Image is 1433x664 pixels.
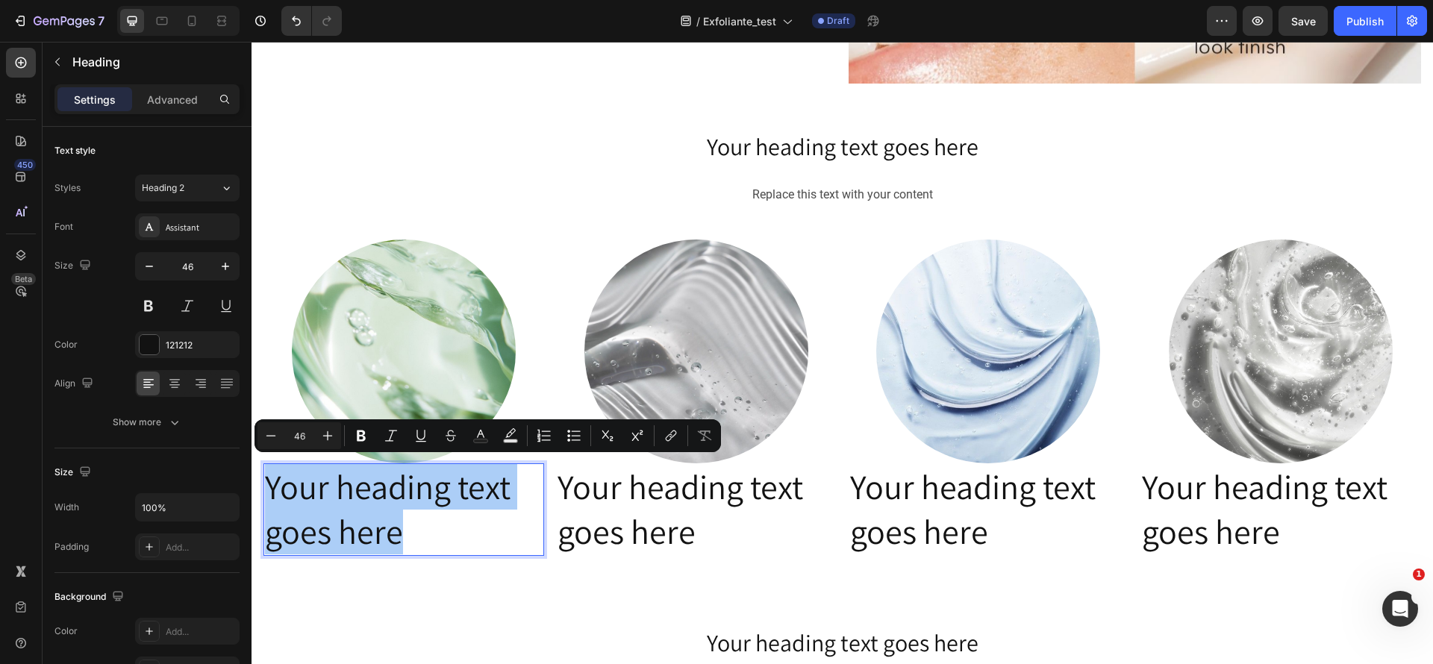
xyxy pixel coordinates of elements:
span: Save [1291,15,1316,28]
input: Auto [136,494,239,521]
button: Show more [54,409,240,436]
span: Exfoliante_test [703,13,776,29]
div: Align [54,374,96,394]
p: Heading [72,53,234,71]
div: Size [54,463,94,483]
div: Undo/Redo [281,6,342,36]
h2: Your heading text goes here [305,422,585,514]
div: Background [54,587,127,607]
span: 1 [1413,569,1425,580]
div: Text style [54,144,96,157]
span: Draft [827,14,849,28]
p: 7 [98,12,104,30]
div: Beta [11,273,36,285]
div: 121212 [166,339,236,352]
div: Color [54,338,78,351]
span: Heading 2 [142,181,184,195]
iframe: Design area [252,42,1433,664]
p: Your heading text goes here [13,423,291,513]
div: Add... [166,625,236,639]
div: Assistant [166,221,236,234]
h2: Your heading text goes here [889,422,1170,514]
div: Add... [166,541,236,554]
button: 7 [6,6,111,36]
span: / [696,13,700,29]
div: Show more [113,415,182,430]
button: Publish [1334,6,1396,36]
div: Styles [54,181,81,195]
div: Color [54,624,78,638]
button: Save [1279,6,1328,36]
h2: Rich Text Editor. Editing area: main [12,422,293,514]
p: Advanced [147,92,198,107]
img: gempages_507356051327157127-beb6b83f-9e8e-46d3-b129-e740c21d7d74.png [333,198,557,422]
img: gempages_507356051327157127-a86a945c-6973-41e2-b4c4-71813f39f1a2.png [625,198,849,422]
div: Size [54,256,94,276]
div: Font [54,220,73,234]
iframe: Intercom live chat [1382,591,1418,627]
div: 450 [14,159,36,171]
div: Editor contextual toolbar [255,419,721,452]
div: Publish [1346,13,1384,29]
div: Width [54,501,79,514]
h2: Your heading text goes here [597,422,878,514]
span: Your heading text goes here [455,89,727,120]
p: Settings [74,92,116,107]
img: gempages_507356051327157127-f88ec445-fa6d-47e1-8c45-c0ab39448e13.png [40,198,264,422]
div: Padding [54,540,89,554]
span: Your heading text goes here [455,585,727,616]
img: gempages_507356051327157127-fc84d77d-059a-4160-8089-0e39444f3489.png [917,198,1141,422]
button: Heading 2 [135,175,240,201]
